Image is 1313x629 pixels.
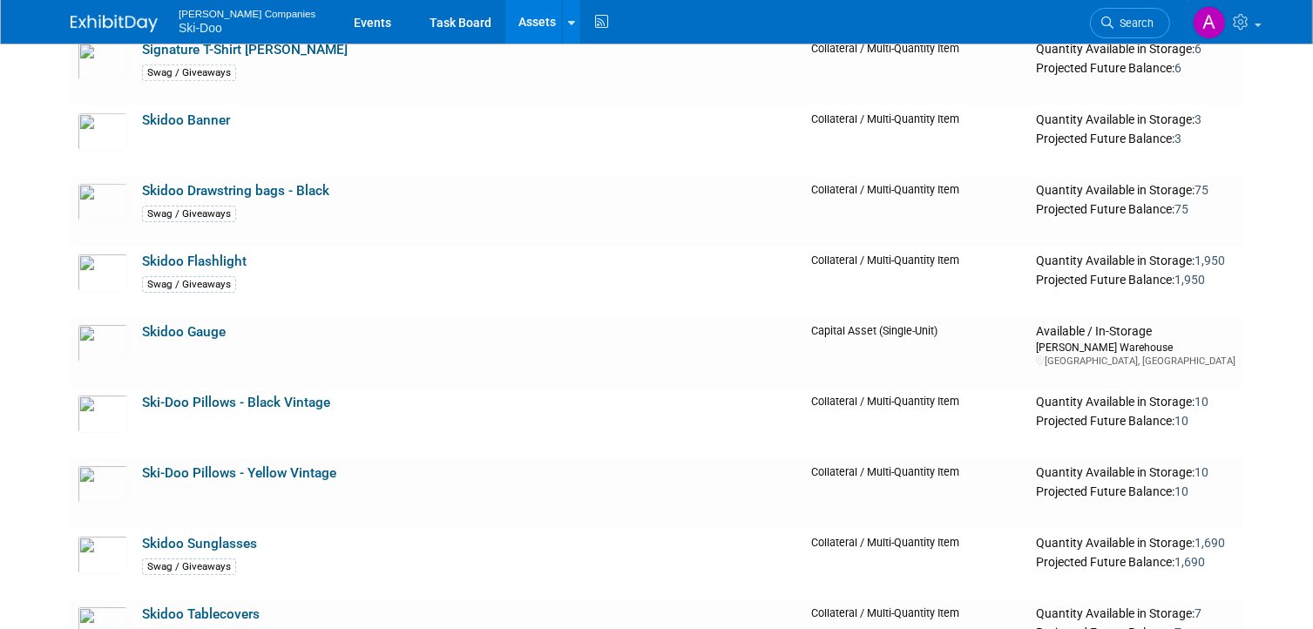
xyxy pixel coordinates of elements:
[1036,57,1235,77] div: Projected Future Balance:
[142,276,236,293] div: Swag / Giveaways
[1195,606,1201,620] span: 7
[1195,183,1208,197] span: 75
[1195,536,1225,550] span: 1,690
[1193,6,1226,39] img: Amelie Roberge
[1195,395,1208,409] span: 10
[179,3,315,22] span: [PERSON_NAME] Companies
[1090,8,1170,38] a: Search
[142,254,247,269] a: Skidoo Flashlight
[142,206,236,222] div: Swag / Giveaways
[1036,254,1235,269] div: Quantity Available in Storage:
[805,176,1029,247] td: Collateral / Multi-Quantity Item
[1174,273,1205,287] span: 1,950
[805,105,1029,176] td: Collateral / Multi-Quantity Item
[142,324,226,340] a: Skidoo Gauge
[805,458,1029,529] td: Collateral / Multi-Quantity Item
[71,15,158,32] img: ExhibitDay
[142,558,236,575] div: Swag / Giveaways
[179,21,222,35] span: Ski-Doo
[142,536,257,551] a: Skidoo Sunglasses
[1036,199,1235,218] div: Projected Future Balance:
[1113,17,1154,30] span: Search
[142,42,348,57] a: Signature T-Shirt [PERSON_NAME]
[1036,269,1235,288] div: Projected Future Balance:
[1036,42,1235,57] div: Quantity Available in Storage:
[142,395,330,410] a: Ski-Doo Pillows - Black Vintage
[1036,395,1235,410] div: Quantity Available in Storage:
[1174,484,1188,498] span: 10
[1036,112,1235,128] div: Quantity Available in Storage:
[1036,410,1235,429] div: Projected Future Balance:
[1036,465,1235,481] div: Quantity Available in Storage:
[1195,42,1201,56] span: 6
[1195,465,1208,479] span: 10
[805,35,1029,105] td: Collateral / Multi-Quantity Item
[1036,355,1235,368] div: [GEOGRAPHIC_DATA], [GEOGRAPHIC_DATA]
[142,465,336,481] a: Ski-Doo Pillows - Yellow Vintage
[1036,128,1235,147] div: Projected Future Balance:
[805,247,1029,317] td: Collateral / Multi-Quantity Item
[1174,555,1205,569] span: 1,690
[142,112,230,128] a: Skidoo Banner
[1036,606,1235,622] div: Quantity Available in Storage:
[142,64,236,81] div: Swag / Giveaways
[1036,324,1235,340] div: Available / In-Storage
[805,317,1029,388] td: Capital Asset (Single-Unit)
[1174,61,1181,75] span: 6
[1036,340,1235,355] div: [PERSON_NAME] Warehouse
[142,606,260,622] a: Skidoo Tablecovers
[1195,254,1225,267] span: 1,950
[1174,414,1188,428] span: 10
[1174,202,1188,216] span: 75
[1174,132,1181,145] span: 3
[1195,112,1201,126] span: 3
[1036,183,1235,199] div: Quantity Available in Storage:
[805,388,1029,458] td: Collateral / Multi-Quantity Item
[1036,551,1235,571] div: Projected Future Balance:
[1036,481,1235,500] div: Projected Future Balance:
[142,183,329,199] a: Skidoo Drawstring bags - Black
[805,529,1029,599] td: Collateral / Multi-Quantity Item
[1036,536,1235,551] div: Quantity Available in Storage:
